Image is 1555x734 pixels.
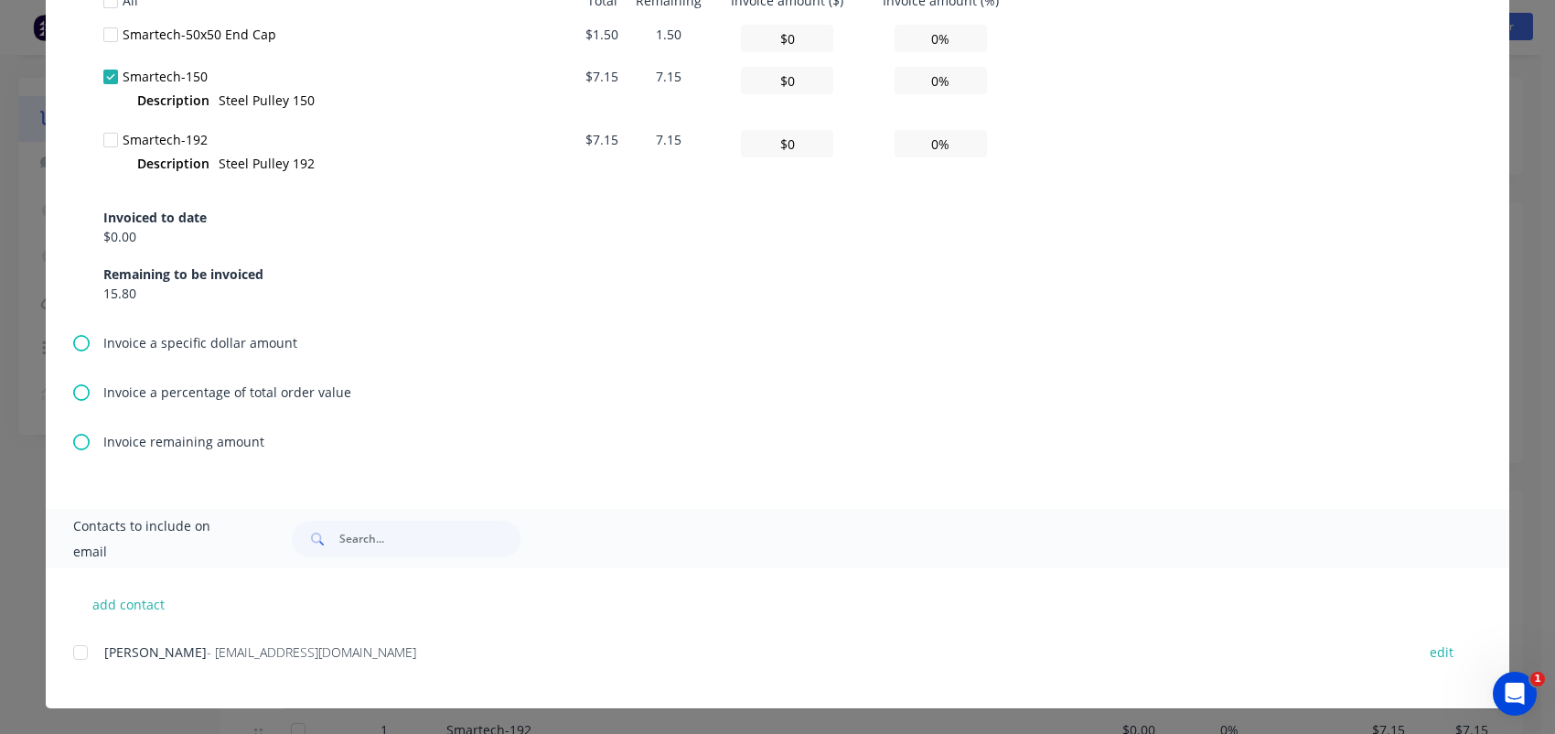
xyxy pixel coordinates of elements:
[741,130,833,157] input: $0
[103,333,297,352] span: Invoice a specific dollar amount
[895,130,987,157] input: 0.00%
[580,123,624,186] td: $7.15
[103,227,207,246] div: $0.00
[103,383,351,402] span: Invoice a percentage of total order value
[137,154,209,173] span: Description
[895,67,987,94] input: 0.00%
[625,123,713,186] td: 7.15
[103,264,263,284] div: Remaining to be invoiced
[73,590,183,618] button: add contact
[73,513,246,565] span: Contacts to include on email
[625,17,713,59] td: 1.50
[339,521,520,557] input: Search...
[103,432,264,451] span: Invoice remaining amount
[219,155,315,172] span: Steel Pulley 192
[625,59,713,123] td: 7.15
[580,59,624,123] td: $7.15
[1530,672,1545,686] span: 1
[123,130,580,149] div: Smartech-192
[895,25,987,52] input: 0.00%
[1419,640,1464,664] button: edit
[219,92,315,109] span: Steel Pulley 150
[104,643,207,661] span: [PERSON_NAME]
[207,643,416,661] span: - [EMAIL_ADDRESS][DOMAIN_NAME]
[123,67,580,86] div: Smartech-150
[103,208,207,227] div: Invoiced to date
[741,67,833,94] input: $0
[103,284,263,303] div: 15.80
[1493,672,1537,716] iframe: Intercom live chat
[123,25,580,44] div: Smartech-50x50 End Cap
[741,25,833,52] input: $0
[137,91,209,110] span: Description
[580,17,624,59] td: $1.50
